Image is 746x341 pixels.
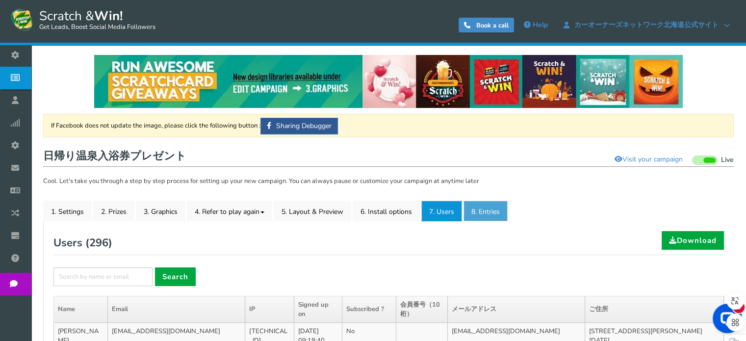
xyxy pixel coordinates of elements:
a: Name [58,305,75,314]
a: Scratch &Win! Get Leads, Boost Social Media Followers [10,7,155,32]
div: v 4.0.25 [27,16,48,24]
a: 1. Settings [43,201,92,221]
a: 3. Graphics [136,201,185,221]
a: Book a call [459,18,514,32]
strong: Win! [94,7,123,25]
th: ご住所 [585,296,723,323]
span: カーオーナーズネットワーク北海道公式サイト [569,21,723,29]
iframe: LiveChat chat widget [705,300,746,341]
input: Search by name or email [53,267,153,286]
h2: Users ( ) [53,231,112,255]
img: tab_keywords_by_traffic_grey.svg [103,58,111,66]
th: Subscribed ? [342,296,396,323]
img: festival-poster-2020.webp [94,55,683,108]
div: ドメイン概要 [44,59,82,65]
a: Download [662,231,724,250]
a: 6. Install options [353,201,420,221]
p: Cool. Let's take you through a step by step process for setting up your new campaign. You can alw... [43,177,734,186]
a: Visit your campaign [608,151,689,168]
a: 5. Layout & Preview [274,201,351,221]
th: メールアドレス [447,296,585,323]
a: 8. Entries [463,201,508,221]
span: Help [533,20,548,29]
a: 2. Prizes [93,201,134,221]
a: Sharing Debugger [260,118,338,134]
th: IP [245,296,294,323]
h1: 日帰り温泉入浴券プレゼント [43,147,734,167]
img: logo_orange.svg [16,16,24,24]
th: Signed up on [294,296,342,323]
a: 7. Users [421,201,462,221]
span: Book a call [476,21,509,30]
span: Live [721,156,734,165]
img: website_grey.svg [16,26,24,34]
img: Scratch and Win [10,7,34,32]
a: Search [155,267,196,286]
span: Scratch & [34,7,155,32]
div: ドメイン: [DOMAIN_NAME] [26,26,113,34]
a: Help [519,17,553,33]
small: Get Leads, Boost Social Media Followers [39,24,155,31]
span: 296 [89,236,108,250]
div: If Facebook does not update the image, please click the following button : [43,114,734,137]
th: Email [108,296,245,323]
a: 4. Refer to play again [187,201,272,221]
div: キーワード流入 [114,59,158,65]
th: 会員番号（10桁） [396,296,447,323]
img: tab_domain_overview_orange.svg [33,58,41,66]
